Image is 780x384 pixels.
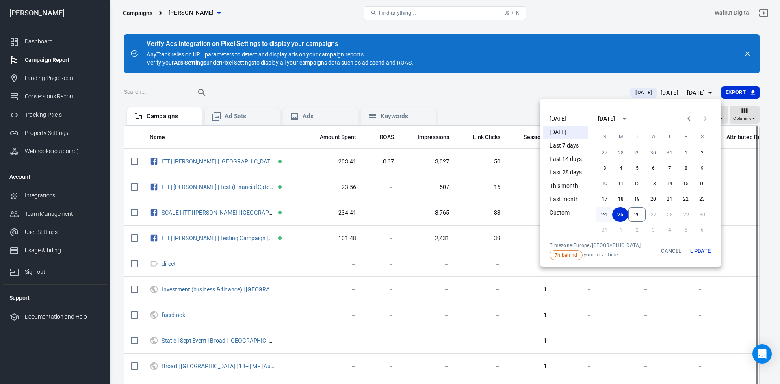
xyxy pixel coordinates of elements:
[552,252,581,259] span: 7h behind
[694,145,710,160] button: 2
[628,207,646,222] button: 26
[543,152,588,166] li: Last 14 days
[543,166,588,179] li: Last 28 days
[687,242,713,260] button: Update
[543,193,588,206] li: Last month
[645,145,661,160] button: 30
[617,112,631,126] button: calendar view is open, switch to year view
[613,192,629,206] button: 18
[613,161,629,176] button: 4
[613,176,629,191] button: 11
[678,161,694,176] button: 8
[629,161,645,176] button: 5
[661,161,678,176] button: 7
[661,192,678,206] button: 21
[598,115,615,123] div: [DATE]
[629,192,645,206] button: 19
[596,207,612,222] button: 24
[596,192,613,206] button: 17
[678,145,694,160] button: 1
[613,128,628,145] span: Monday
[678,176,694,191] button: 15
[694,176,710,191] button: 16
[543,206,588,219] li: Custom
[752,344,772,364] div: Open Intercom Messenger
[645,176,661,191] button: 13
[543,112,588,126] li: [DATE]
[550,250,641,260] span: your local time
[678,192,694,206] button: 22
[661,176,678,191] button: 14
[630,128,644,145] span: Tuesday
[629,176,645,191] button: 12
[543,126,588,139] li: [DATE]
[543,139,588,152] li: Last 7 days
[629,145,645,160] button: 29
[646,128,661,145] span: Wednesday
[645,192,661,206] button: 20
[596,145,613,160] button: 27
[596,176,613,191] button: 10
[543,179,588,193] li: This month
[550,242,641,249] div: Timezone: Europe/[GEOGRAPHIC_DATA]
[661,145,678,160] button: 31
[645,161,661,176] button: 6
[613,145,629,160] button: 28
[662,128,677,145] span: Thursday
[597,128,612,145] span: Sunday
[658,242,684,260] button: Cancel
[678,128,693,145] span: Friday
[596,161,613,176] button: 3
[694,192,710,206] button: 23
[612,207,628,222] button: 25
[681,111,697,127] button: Previous month
[694,161,710,176] button: 9
[695,128,709,145] span: Saturday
